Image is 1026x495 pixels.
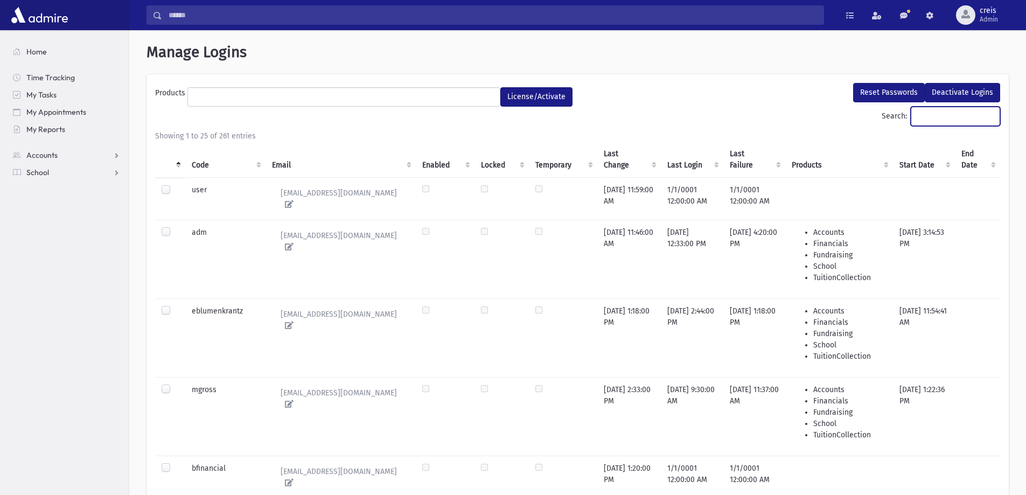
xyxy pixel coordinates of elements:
td: mgross [185,377,266,456]
td: [DATE] 1:18:00 PM [597,298,660,377]
td: [DATE] 11:54:41 AM [893,298,955,377]
a: [EMAIL_ADDRESS][DOMAIN_NAME] [272,463,409,492]
a: My Appointments [4,103,129,121]
li: Fundraising [813,407,886,418]
li: Accounts [813,227,886,238]
img: AdmirePro [9,4,71,26]
td: [DATE] 3:14:53 PM [893,220,955,298]
span: Accounts [26,150,58,160]
span: School [26,168,49,177]
span: creis [980,6,998,15]
span: My Tasks [26,90,57,100]
label: Products [155,87,187,102]
li: Accounts [813,384,886,395]
td: 1/1/0001 12:00:00 AM [723,177,785,220]
button: Reset Passwords [853,83,925,102]
td: [DATE] 2:33:00 PM [597,377,660,456]
th: Temporary : activate to sort column ascending [529,142,597,178]
th: Email : activate to sort column ascending [266,142,416,178]
th: Enabled : activate to sort column ascending [416,142,474,178]
a: Home [4,43,129,60]
a: My Tasks [4,86,129,103]
td: [DATE] 1:18:00 PM [723,298,785,377]
li: Accounts [813,305,886,317]
td: [DATE] 11:59:00 AM [597,177,660,220]
button: License/Activate [500,87,573,107]
th: Start Date : activate to sort column ascending [893,142,955,178]
li: School [813,261,886,272]
span: Admin [980,15,998,24]
li: School [813,339,886,351]
th: : activate to sort column descending [155,142,185,178]
div: Showing 1 to 25 of 261 entries [155,130,1000,142]
button: Deactivate Logins [925,83,1000,102]
a: [EMAIL_ADDRESS][DOMAIN_NAME] [272,305,409,334]
a: [EMAIL_ADDRESS][DOMAIN_NAME] [272,384,409,413]
li: Fundraising [813,249,886,261]
li: School [813,418,886,429]
li: Financials [813,317,886,328]
td: [DATE] 2:44:00 PM [661,298,723,377]
span: My Appointments [26,107,86,117]
li: TuitionCollection [813,272,886,283]
td: [DATE] 11:46:00 AM [597,220,660,298]
a: My Reports [4,121,129,138]
li: Financials [813,395,886,407]
span: Time Tracking [26,73,75,82]
td: [DATE] 9:30:00 AM [661,377,723,456]
li: Fundraising [813,328,886,339]
td: [DATE] 11:37:00 AM [723,377,785,456]
th: Last Change : activate to sort column ascending [597,142,660,178]
th: Products : activate to sort column ascending [785,142,892,178]
h1: Manage Logins [146,43,1009,61]
li: TuitionCollection [813,429,886,441]
th: Code : activate to sort column ascending [185,142,266,178]
td: eblumenkrantz [185,298,266,377]
th: Last Login : activate to sort column ascending [661,142,723,178]
td: 1/1/0001 12:00:00 AM [661,177,723,220]
a: Time Tracking [4,69,129,86]
a: [EMAIL_ADDRESS][DOMAIN_NAME] [272,227,409,256]
span: My Reports [26,124,65,134]
td: [DATE] 1:22:36 PM [893,377,955,456]
label: Search: [882,107,1000,126]
input: Search [162,5,823,25]
td: adm [185,220,266,298]
th: End Date : activate to sort column ascending [955,142,1000,178]
th: Last Failure : activate to sort column ascending [723,142,785,178]
td: [DATE] 4:20:00 PM [723,220,785,298]
input: Search: [911,107,1000,126]
a: [EMAIL_ADDRESS][DOMAIN_NAME] [272,184,409,213]
a: Accounts [4,147,129,164]
li: Financials [813,238,886,249]
th: Locked : activate to sort column ascending [474,142,529,178]
td: [DATE] 12:33:00 PM [661,220,723,298]
li: TuitionCollection [813,351,886,362]
a: School [4,164,129,181]
span: Home [26,47,47,57]
td: user [185,177,266,220]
